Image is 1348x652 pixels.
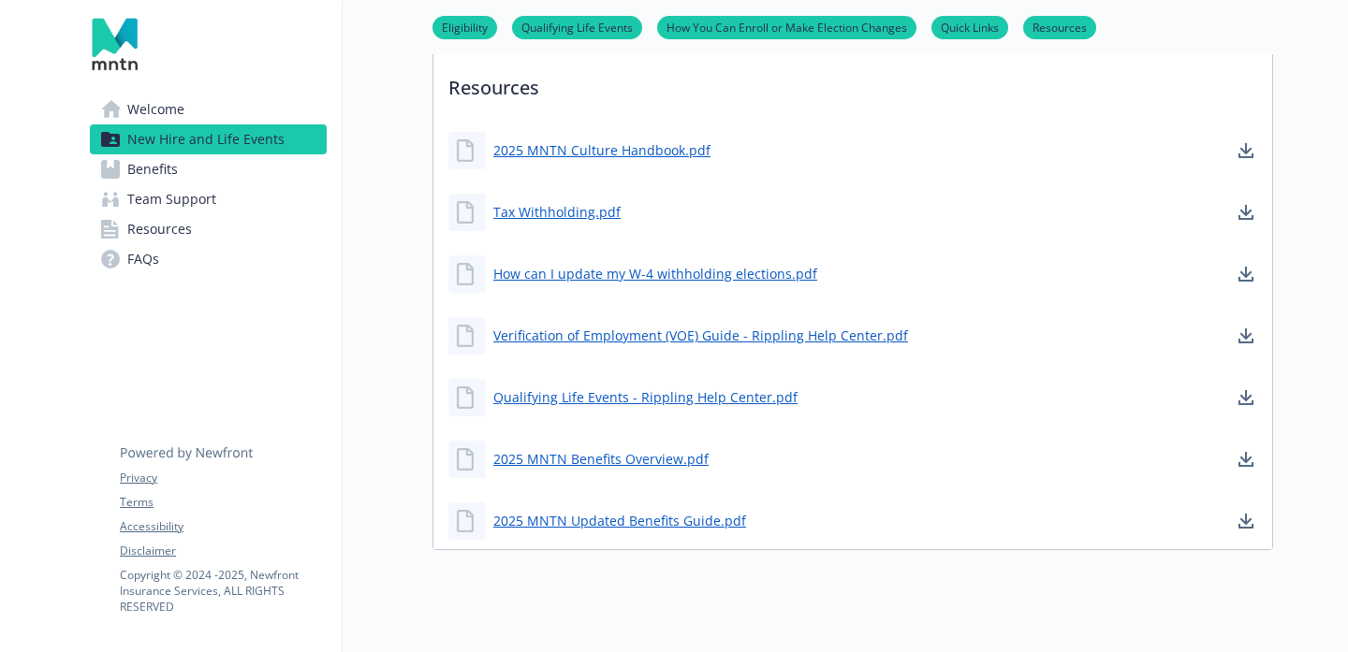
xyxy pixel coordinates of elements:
[90,94,327,124] a: Welcome
[127,154,178,184] span: Benefits
[127,124,285,154] span: New Hire and Life Events
[493,202,621,222] a: Tax Withholding.pdf
[512,18,642,36] a: Qualifying Life Events
[432,18,497,36] a: Eligibility
[90,154,327,184] a: Benefits
[493,326,908,345] a: Verification of Employment (VOE) Guide - Rippling Help Center.pdf
[120,543,326,559] a: Disclaimer
[493,449,709,469] a: 2025 MNTN Benefits Overview.pdf
[493,140,711,160] a: 2025 MNTN Culture Handbook.pdf
[90,214,327,244] a: Resources
[127,214,192,244] span: Resources
[1235,510,1257,532] a: download document
[1235,325,1257,347] a: download document
[90,124,327,154] a: New Hire and Life Events
[931,18,1008,36] a: Quick Links
[90,184,327,214] a: Team Support
[1235,263,1257,285] a: download document
[657,18,916,36] a: How You Can Enroll or Make Election Changes
[127,244,159,274] span: FAQs
[493,511,746,530] a: 2025 MNTN Updated Benefits Guide.pdf
[1235,386,1257,409] a: download document
[120,470,326,486] a: Privacy
[90,244,327,274] a: FAQs
[120,567,326,615] p: Copyright © 2024 - 2025 , Newfront Insurance Services, ALL RIGHTS RESERVED
[1235,448,1257,471] a: download document
[493,264,817,283] a: How can I update my W-4 withholding elections.pdf
[127,94,184,124] span: Welcome
[120,494,326,511] a: Terms
[493,387,798,407] a: Qualifying Life Events - Rippling Help Center.pdf
[127,184,216,214] span: Team Support
[120,518,326,535] a: Accessibility
[1235,139,1257,162] a: download document
[1235,201,1257,224] a: download document
[1023,18,1096,36] a: Resources
[433,48,1272,117] p: Resources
